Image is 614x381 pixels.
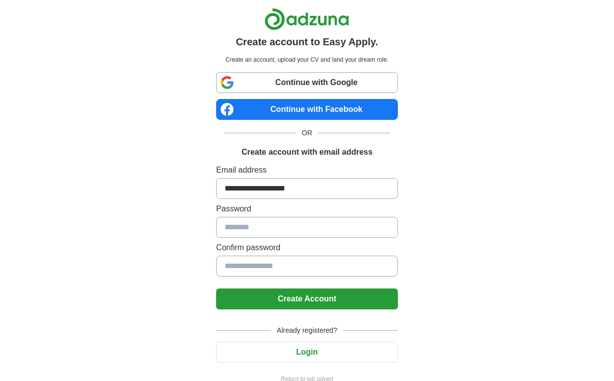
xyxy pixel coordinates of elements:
span: Already registered? [271,325,343,336]
h1: Create account with email address [242,146,372,158]
h1: Create account to Easy Apply. [236,34,378,49]
label: Email address [216,164,398,176]
a: Continue with Google [216,72,398,93]
label: Confirm password [216,242,398,254]
span: OR [296,128,318,138]
a: Continue with Facebook [216,99,398,120]
button: Login [216,342,398,363]
img: Adzuna logo [264,8,349,30]
button: Create Account [216,288,398,309]
a: Login [216,348,398,356]
label: Password [216,203,398,215]
p: Create an account, upload your CV and land your dream role. [218,55,396,64]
